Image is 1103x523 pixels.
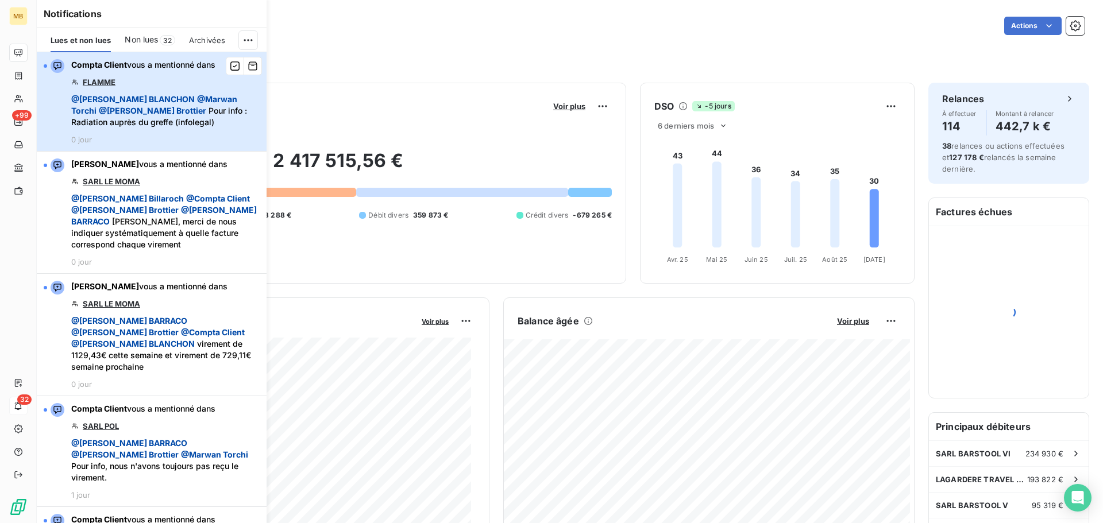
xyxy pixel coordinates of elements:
[942,117,977,135] h4: 114
[44,7,260,21] h6: Notifications
[71,403,215,414] span: vous a mentionné dans
[186,193,250,203] span: @ Compta Client
[71,159,139,169] span: [PERSON_NAME]
[71,60,127,69] span: Compta Client
[929,413,1089,440] h6: Principaux débiteurs
[692,101,734,111] span: -5 jours
[37,152,267,274] button: [PERSON_NAME]vous a mentionné dansSARL LE MOMA @[PERSON_NAME] Billaroch @Compta Client @[PERSON_N...
[654,99,674,113] h6: DSO
[942,110,977,117] span: À effectuer
[1032,501,1063,510] span: 95 319 €
[837,316,869,326] span: Voir plus
[71,257,92,266] span: 0 jour
[996,110,1054,117] span: Montant à relancer
[1027,475,1063,484] span: 193 822 €
[71,327,179,337] span: @ [PERSON_NAME] Brottier
[252,210,292,220] span: 1 753 288 €
[71,437,260,483] span: Pour info, nous n'avons toujours pas reçu le virement.
[745,255,768,264] tspan: Juin 25
[12,110,32,121] span: +99
[784,255,807,264] tspan: Juil. 25
[706,255,727,264] tspan: Mai 25
[71,438,187,448] span: @ [PERSON_NAME] BARRACO
[71,193,260,250] span: [PERSON_NAME], merci de nous indiquer systématiquement à quelle facture correspond chaque virement
[863,255,885,264] tspan: [DATE]
[9,498,28,516] img: Logo LeanPay
[71,315,260,373] span: virement de 1129,43€ cette semaine et virement de 729,11€ semaine prochaine
[83,299,140,308] a: SARL LE MOMA
[936,475,1027,484] span: LAGARDERE TRAVEL RETAIL [GEOGRAPHIC_DATA]
[942,141,1065,173] span: relances ou actions effectuées et relancés la semaine dernière.
[936,501,1008,510] span: SARL BARSTOOL V
[573,210,612,220] span: -679 265 €
[65,149,612,184] h2: 2 417 515,56 €
[125,34,158,45] span: Non lues
[71,94,195,104] span: @ [PERSON_NAME] BLANCHON
[942,92,984,106] h6: Relances
[553,102,585,111] span: Voir plus
[1064,484,1092,512] div: Open Intercom Messenger
[936,449,1011,458] span: SARL BARSTOOL VI
[1004,17,1062,35] button: Actions
[83,78,115,87] a: FLAMME
[37,274,267,396] button: [PERSON_NAME]vous a mentionné dansSARL LE MOMA @[PERSON_NAME] BARRACO @[PERSON_NAME] Brottier @Co...
[71,205,179,215] span: @ [PERSON_NAME] Brottier
[418,316,452,326] button: Voir plus
[996,117,1054,135] h4: 442,7 k €
[83,421,119,431] a: SARL POL
[17,394,32,405] span: 32
[942,141,951,150] span: 38
[71,59,215,71] span: vous a mentionné dans
[658,121,714,130] span: 6 derniers mois
[99,106,206,115] span: @ [PERSON_NAME] Brottier
[51,36,111,45] span: Lues et non lues
[822,255,847,264] tspan: Août 25
[71,94,260,128] span: Pour info : Radiation auprès du greffe (infolegal)
[189,36,225,45] span: Archivées
[71,339,195,348] span: @ [PERSON_NAME] BLANCHON
[413,210,448,220] span: 359 873 €
[71,281,227,292] span: vous a mentionné dans
[71,281,139,291] span: [PERSON_NAME]
[929,198,1089,226] h6: Factures échues
[71,193,184,203] span: @ [PERSON_NAME] Billaroch
[518,314,579,328] h6: Balance âgée
[37,52,267,152] button: Compta Clientvous a mentionné dansFLAMME @[PERSON_NAME] BLANCHON @Marwan Torchi @[PERSON_NAME] Br...
[526,210,569,220] span: Crédit divers
[9,7,28,25] div: MB
[667,255,688,264] tspan: Avr. 25
[160,35,175,45] span: 32
[1025,449,1063,458] span: 234 930 €
[181,450,248,459] span: @ Marwan Torchi
[71,450,179,459] span: @ [PERSON_NAME] Brottier
[71,316,187,326] span: @ [PERSON_NAME] BARRACO
[37,396,267,507] button: Compta Clientvous a mentionné dansSARL POL @[PERSON_NAME] BARRACO @[PERSON_NAME] Brottier @Marwan...
[181,327,245,337] span: @ Compta Client
[422,317,449,326] span: Voir plus
[71,379,92,389] span: 0 jour
[71,135,92,144] span: 0 jour
[83,177,140,186] a: SARL LE MOMA
[368,210,408,220] span: Débit divers
[949,153,984,162] span: 127 178 €
[71,158,227,170] span: vous a mentionné dans
[71,490,90,499] span: 1 jour
[71,404,127,413] span: Compta Client
[834,316,873,326] button: Voir plus
[550,101,589,111] button: Voir plus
